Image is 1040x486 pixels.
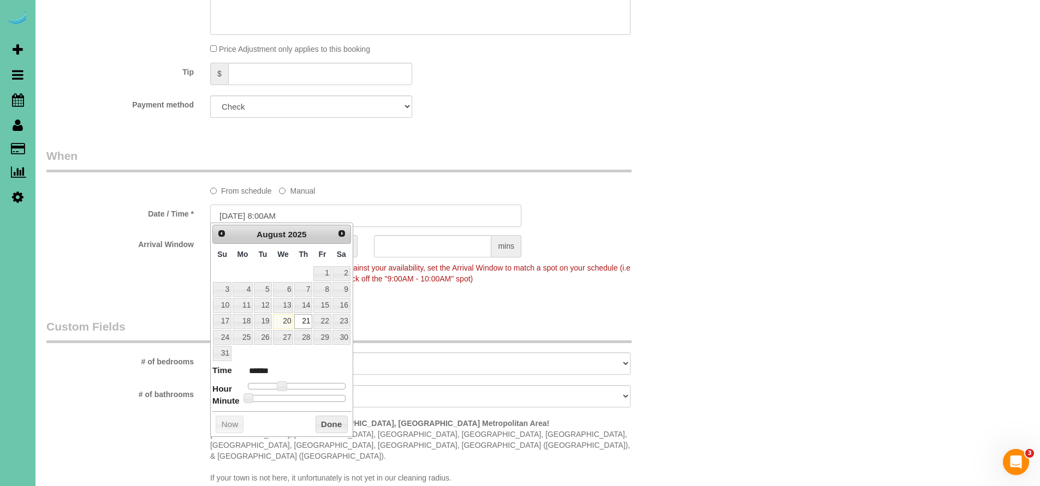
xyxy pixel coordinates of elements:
[332,330,350,345] a: 30
[319,250,326,259] span: Friday
[273,314,294,329] a: 20
[214,226,229,242] a: Prev
[288,230,306,239] span: 2025
[332,266,350,281] a: 2
[254,314,271,329] a: 19
[299,250,308,259] span: Thursday
[254,330,271,345] a: 26
[217,229,226,238] span: Prev
[1025,449,1034,458] span: 3
[316,416,348,433] button: Done
[273,330,294,345] a: 27
[210,182,272,196] label: From schedule
[38,385,202,400] label: # of bathrooms
[233,298,253,313] a: 11
[313,314,331,329] a: 22
[332,314,350,329] a: 23
[210,418,631,483] p: [GEOGRAPHIC_DATA], [GEOGRAPHIC_DATA], [GEOGRAPHIC_DATA], [GEOGRAPHIC_DATA], [GEOGRAPHIC_DATA], [G...
[313,298,331,313] a: 15
[233,282,253,297] a: 4
[294,298,312,313] a: 14
[237,250,248,259] span: Monday
[279,188,286,194] input: Manual
[334,226,349,242] a: Next
[212,383,232,397] dt: Hour
[213,330,231,345] a: 24
[1003,449,1029,475] iframe: Intercom live chat
[258,250,267,259] span: Tuesday
[332,298,350,313] a: 16
[38,352,202,367] label: # of bedrooms
[38,63,202,77] label: Tip
[294,330,312,345] a: 28
[337,229,346,238] span: Next
[254,282,271,297] a: 5
[210,188,217,194] input: From schedule
[210,63,228,85] span: $
[219,45,370,53] span: Price Adjustment only applies to this booking
[216,416,243,433] button: Now
[217,250,227,259] span: Sunday
[213,346,231,361] a: 31
[277,250,289,259] span: Wednesday
[213,314,231,329] a: 17
[279,182,315,196] label: Manual
[233,330,253,345] a: 25
[233,314,253,329] a: 18
[210,263,631,283] span: To make this booking count against your availability, set the Arrival Window to match a spot on y...
[210,419,549,428] strong: WE PROUDLY SERVICE the [GEOGRAPHIC_DATA], [GEOGRAPHIC_DATA] Metropolitan Area!
[46,148,632,172] legend: When
[257,230,286,239] span: August
[213,298,231,313] a: 10
[313,330,331,345] a: 29
[294,314,312,329] a: 21
[7,11,28,26] img: Automaid Logo
[38,205,202,219] label: Date / Time *
[38,95,202,110] label: Payment method
[46,319,632,343] legend: Custom Fields
[210,205,521,227] input: MM/DD/YYYY HH:MM
[332,282,350,297] a: 9
[213,282,231,297] a: 3
[212,364,232,378] dt: Time
[273,298,294,313] a: 13
[254,298,271,313] a: 12
[38,235,202,250] label: Arrival Window
[212,395,240,409] dt: Minute
[491,235,521,257] span: mins
[313,282,331,297] a: 8
[337,250,346,259] span: Saturday
[313,266,331,281] a: 1
[273,282,294,297] a: 6
[294,282,312,297] a: 7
